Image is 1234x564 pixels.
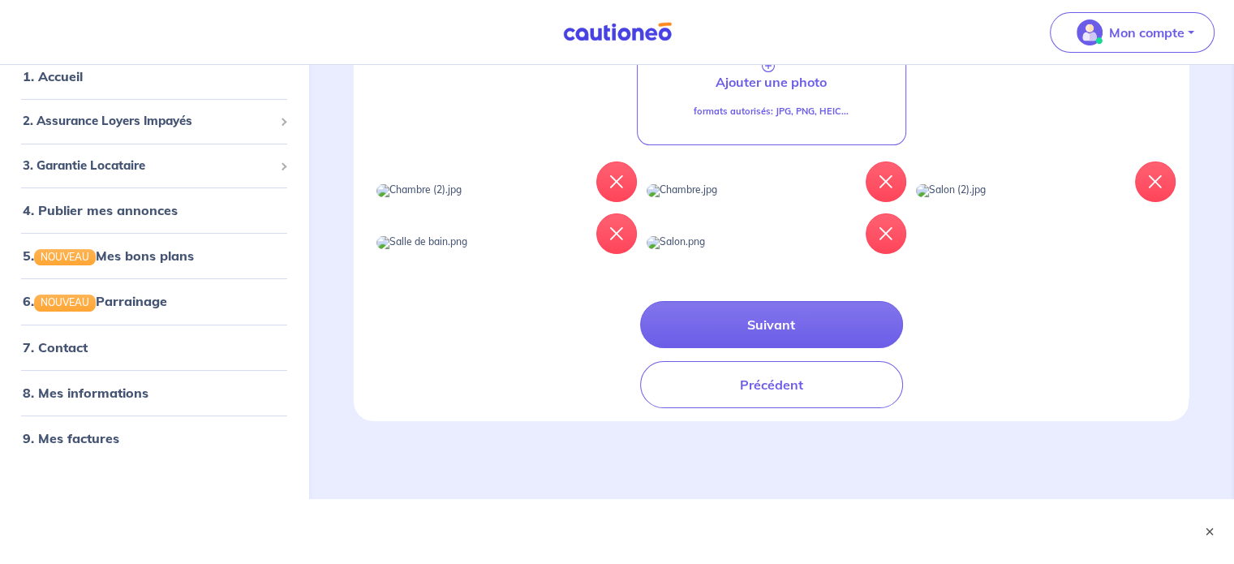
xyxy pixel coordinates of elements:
div: 2. Assurance Loyers Impayés [6,105,302,137]
div: 6.NOUVEAUParrainage [6,285,302,317]
a: 5.NOUVEAUMes bons plans [23,248,194,264]
span: 2. Assurance Loyers Impayés [23,112,273,131]
a: 1. Accueil [23,68,83,84]
a: 8. Mes informations [23,385,148,401]
button: × [1202,523,1218,540]
div: 7. Contact [6,331,302,364]
p: formats autorisés: JPG, PNG, HEIC... [694,105,849,118]
span: 3. Garantie Locataire [23,157,273,175]
img: Chambre.jpg [647,184,717,197]
div: 3. Garantie Locataire [6,150,302,182]
a: 4. Publier mes annonces [23,202,178,218]
img: Salon (2).jpg [916,184,986,197]
img: Cautioneo [557,22,678,42]
img: Chambre (2).jpg [376,184,462,197]
button: Suivant [640,301,903,348]
a: 7. Contact [23,339,88,355]
a: 6.NOUVEAUParrainage [23,293,167,309]
img: Salle de bain.png [376,236,467,249]
div: 5.NOUVEAUMes bons plans [6,239,302,272]
div: 1. Accueil [6,60,302,93]
p: Ajouter une photo [716,72,827,92]
a: Ajouter une photoformats autorisés: JPG, PNG, HEIC... [637,45,906,145]
button: Précédent [640,361,903,408]
img: Salon.png [647,236,705,249]
img: illu_account_valid_menu.svg [1077,19,1103,45]
div: 9. Mes factures [6,422,302,454]
p: Mon compte [1109,23,1185,42]
a: 9. Mes factures [23,430,119,446]
div: 8. Mes informations [6,377,302,409]
div: 4. Publier mes annonces [6,194,302,226]
button: illu_account_valid_menu.svgMon compte [1050,12,1215,53]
